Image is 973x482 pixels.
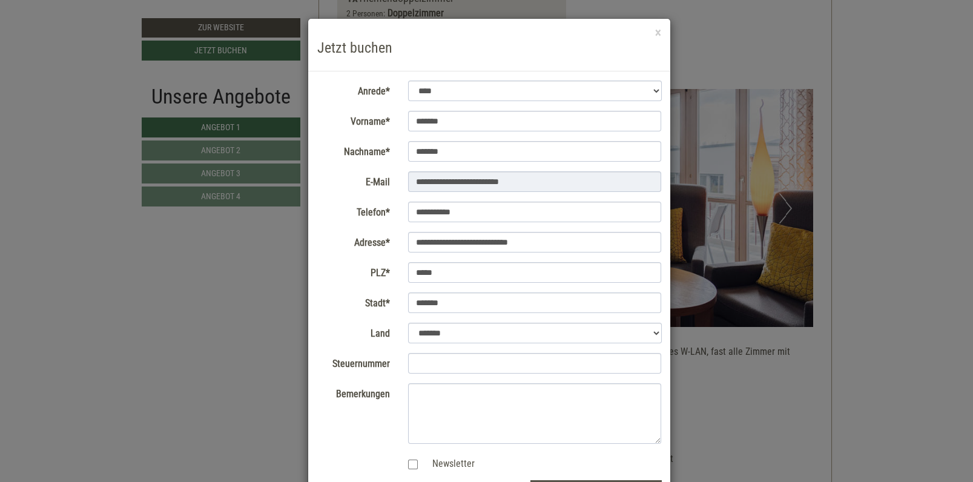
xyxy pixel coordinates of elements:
label: Vorname* [308,111,399,129]
label: Steuernummer [308,353,399,371]
label: Stadt* [308,292,399,311]
h3: Jetzt buchen [317,40,661,56]
label: Adresse* [308,232,399,250]
button: × [655,27,661,39]
label: Telefon* [308,202,399,220]
label: Bemerkungen [308,383,399,401]
label: Nachname* [308,141,399,159]
label: Land [308,323,399,341]
label: Anrede* [308,81,399,99]
label: Newsletter [420,457,475,471]
label: E-Mail [308,171,399,190]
